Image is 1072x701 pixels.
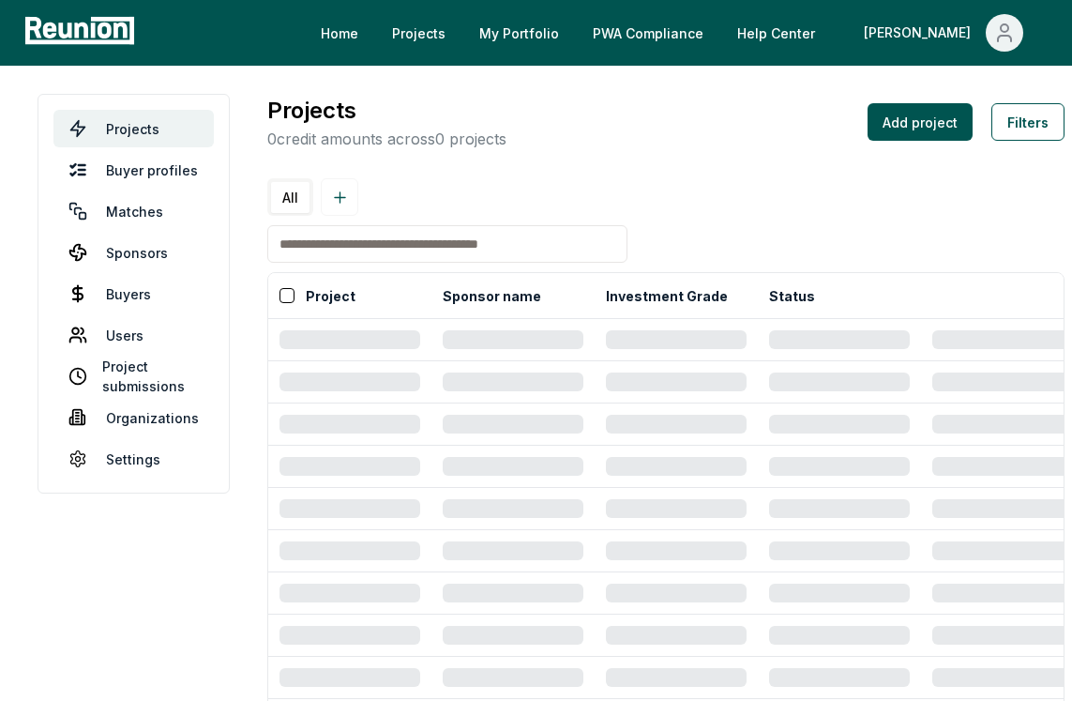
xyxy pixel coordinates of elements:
p: 0 credit amounts across 0 projects [267,128,506,150]
a: My Portfolio [464,14,574,52]
a: Projects [53,110,214,147]
nav: Main [306,14,1053,52]
a: Buyer profiles [53,151,214,189]
div: [PERSON_NAME] [864,14,978,52]
a: Help Center [722,14,830,52]
button: Status [765,277,819,314]
a: Buyers [53,275,214,312]
h3: Projects [267,94,506,128]
button: Add project [868,103,973,141]
a: PWA Compliance [578,14,718,52]
button: Project [302,277,359,314]
a: Home [306,14,373,52]
button: Filters [991,103,1064,141]
button: Sponsor name [439,277,545,314]
a: Organizations [53,399,214,436]
a: Settings [53,440,214,478]
button: [PERSON_NAME] [849,14,1038,52]
button: All [271,182,310,213]
a: Users [53,316,214,354]
a: Sponsors [53,234,214,271]
button: Investment Grade [602,277,732,314]
a: Matches [53,192,214,230]
a: Project submissions [53,358,214,395]
a: Projects [377,14,461,52]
